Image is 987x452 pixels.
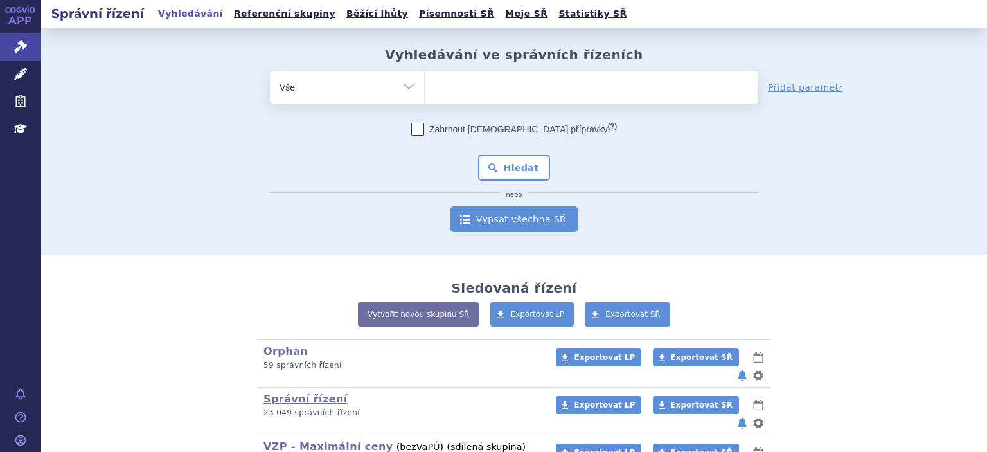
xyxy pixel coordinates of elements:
[263,408,539,419] p: 23 049 správních řízení
[653,348,739,366] a: Exportovat SŘ
[416,442,440,452] span: VaPÚ
[490,302,574,327] a: Exportovat LP
[385,47,643,62] h2: Vyhledávání ve správních řízeních
[500,191,529,199] i: nebo
[263,360,539,371] p: 59 správních řízení
[154,5,227,23] a: Vyhledávání
[511,310,565,319] span: Exportovat LP
[752,415,765,431] button: nastavení
[41,5,154,23] h2: Správní řízení
[752,368,765,383] button: nastavení
[451,280,576,296] h2: Sledovaná řízení
[608,122,617,131] abbr: (?)
[768,81,843,94] a: Přidat parametr
[736,415,749,431] button: notifikace
[752,350,765,365] button: lhůty
[752,397,765,413] button: lhůty
[556,396,641,414] a: Exportovat LP
[450,206,578,232] a: Vypsat všechna SŘ
[671,401,733,410] span: Exportovat SŘ
[556,348,641,366] a: Exportovat LP
[736,368,749,383] button: notifikace
[230,5,339,23] a: Referenční skupiny
[574,353,635,362] span: Exportovat LP
[574,401,635,410] span: Exportovat LP
[263,393,348,405] a: Správní řízení
[396,442,444,452] span: (bez )
[447,442,526,452] span: (sdílená skupina)
[585,302,670,327] a: Exportovat SŘ
[415,5,498,23] a: Písemnosti SŘ
[501,5,551,23] a: Moje SŘ
[653,396,739,414] a: Exportovat SŘ
[478,155,551,181] button: Hledat
[605,310,661,319] span: Exportovat SŘ
[263,345,308,357] a: Orphan
[671,353,733,362] span: Exportovat SŘ
[342,5,412,23] a: Běžící lhůty
[555,5,630,23] a: Statistiky SŘ
[358,302,479,327] a: Vytvořit novou skupinu SŘ
[411,123,617,136] label: Zahrnout [DEMOGRAPHIC_DATA] přípravky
